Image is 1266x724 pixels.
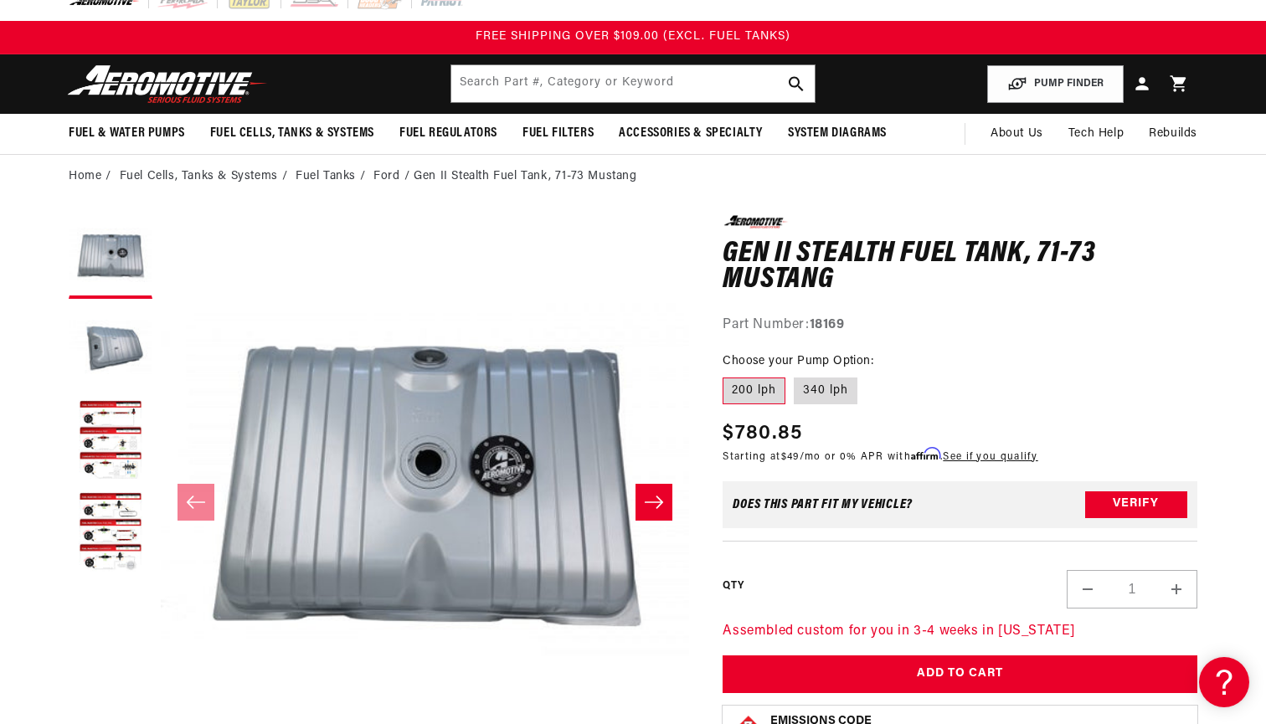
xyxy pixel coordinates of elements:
[723,449,1037,465] p: Starting at /mo or 0% APR with .
[810,318,845,331] strong: 18169
[69,167,101,186] a: Home
[733,498,913,511] div: Does This part fit My vehicle?
[775,114,899,153] summary: System Diagrams
[69,491,152,575] button: Load image 4 in gallery view
[69,215,152,299] button: Load image 1 in gallery view
[1085,491,1187,518] button: Verify
[723,621,1197,643] p: Assembled custom for you in 3-4 weeks in [US_STATE]
[69,167,1197,186] nav: breadcrumbs
[778,65,815,102] button: search button
[296,167,356,186] a: Fuel Tanks
[178,484,214,521] button: Slide left
[387,114,510,153] summary: Fuel Regulators
[781,452,800,462] span: $49
[911,448,940,460] span: Affirm
[522,125,594,142] span: Fuel Filters
[120,167,292,186] li: Fuel Cells, Tanks & Systems
[399,125,497,142] span: Fuel Regulators
[373,167,399,186] a: Ford
[198,114,387,153] summary: Fuel Cells, Tanks & Systems
[723,315,1197,336] div: Part Number:
[606,114,775,153] summary: Accessories & Specialty
[1056,114,1136,154] summary: Tech Help
[69,307,152,391] button: Load image 2 in gallery view
[63,64,272,104] img: Aeromotive
[636,484,672,521] button: Slide right
[210,125,374,142] span: Fuel Cells, Tanks & Systems
[1068,125,1124,143] span: Tech Help
[978,114,1056,154] a: About Us
[1136,114,1210,154] summary: Rebuilds
[476,30,790,43] span: FREE SHIPPING OVER $109.00 (EXCL. FUEL TANKS)
[723,655,1197,693] button: Add to Cart
[69,399,152,483] button: Load image 3 in gallery view
[943,452,1037,462] a: See if you qualify - Learn more about Affirm Financing (opens in modal)
[69,125,185,142] span: Fuel & Water Pumps
[723,241,1197,294] h1: Gen II Stealth Fuel Tank, 71-73 Mustang
[414,167,636,186] li: Gen II Stealth Fuel Tank, 71-73 Mustang
[451,65,815,102] input: Search by Part Number, Category or Keyword
[510,114,606,153] summary: Fuel Filters
[723,579,744,593] label: QTY
[723,377,785,404] label: 200 lph
[987,65,1124,103] button: PUMP FINDER
[1149,125,1197,143] span: Rebuilds
[991,127,1043,140] span: About Us
[794,377,857,404] label: 340 lph
[723,352,875,370] legend: Choose your Pump Option:
[788,125,887,142] span: System Diagrams
[56,114,198,153] summary: Fuel & Water Pumps
[723,418,802,449] span: $780.85
[619,125,763,142] span: Accessories & Specialty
